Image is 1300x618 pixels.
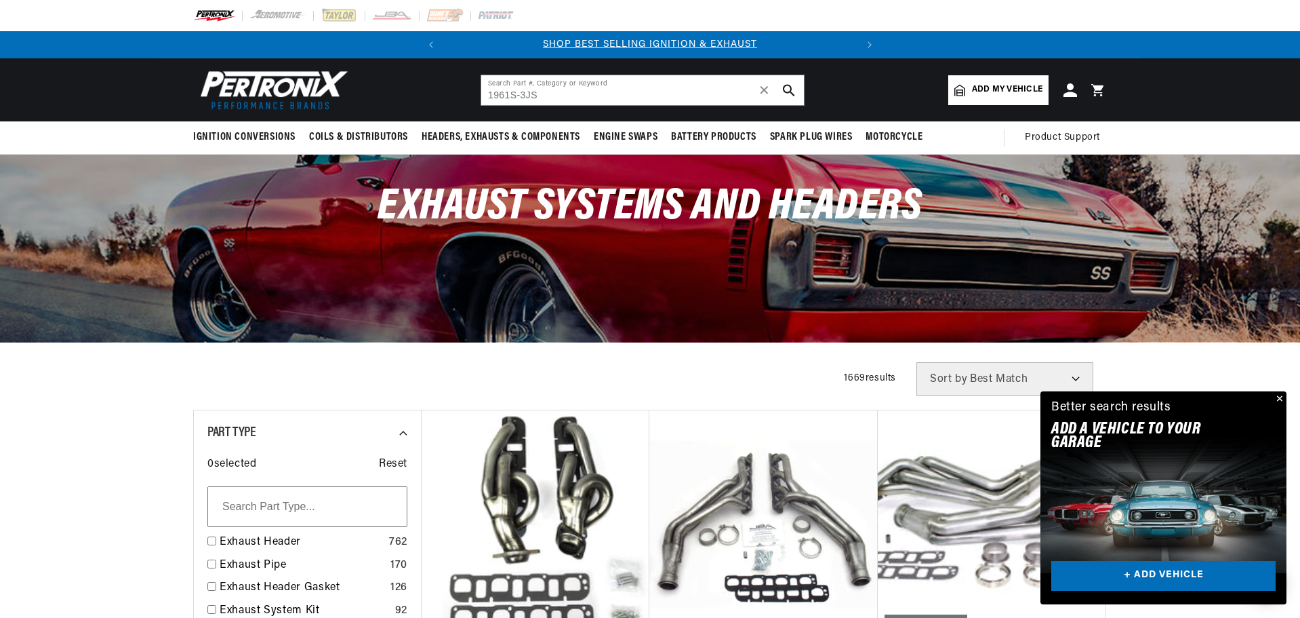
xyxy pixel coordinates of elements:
summary: Headers, Exhausts & Components [415,121,587,153]
input: Search Part #, Category or Keyword [481,75,804,105]
span: 0 selected [207,456,256,474]
span: Part Type [207,426,256,440]
summary: Ignition Conversions [193,121,302,153]
span: Coils & Distributors [309,130,408,144]
a: SHOP BEST SELLING IGNITION & EXHAUST [543,39,757,50]
a: Exhaust Pipe [220,557,385,575]
a: Exhaust Header Gasket [220,579,385,597]
input: Search Part Type... [207,486,407,527]
span: Product Support [1025,130,1100,145]
a: + ADD VEHICLE [1051,561,1276,592]
span: 1669 results [844,373,896,383]
a: Exhaust Header [220,534,384,552]
h2: Add A VEHICLE to your garage [1051,423,1242,450]
span: Engine Swaps [594,130,657,144]
span: Add my vehicle [972,83,1042,96]
span: Spark Plug Wires [770,130,853,144]
button: Translation missing: en.sections.announcements.next_announcement [856,31,883,58]
span: Motorcycle [866,130,922,144]
summary: Motorcycle [859,121,929,153]
button: search button [774,75,804,105]
div: Better search results [1051,398,1171,418]
button: Translation missing: en.sections.announcements.previous_announcement [418,31,445,58]
div: 126 [390,579,407,597]
a: Add my vehicle [948,75,1049,105]
span: Ignition Conversions [193,130,296,144]
slideshow-component: Translation missing: en.sections.announcements.announcement_bar [159,31,1141,58]
div: 170 [390,557,407,575]
div: 1 of 2 [445,37,856,52]
div: 762 [389,534,407,552]
span: Headers, Exhausts & Components [422,130,580,144]
summary: Product Support [1025,121,1107,154]
span: Sort by [930,374,967,385]
div: Announcement [445,37,856,52]
summary: Battery Products [664,121,763,153]
span: Reset [379,456,407,474]
summary: Spark Plug Wires [763,121,859,153]
summary: Engine Swaps [587,121,664,153]
button: Close [1270,391,1286,408]
summary: Coils & Distributors [302,121,415,153]
span: Battery Products [671,130,756,144]
span: Exhaust Systems and Headers [378,185,922,229]
img: Pertronix [193,66,349,113]
select: Sort by [916,362,1093,396]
